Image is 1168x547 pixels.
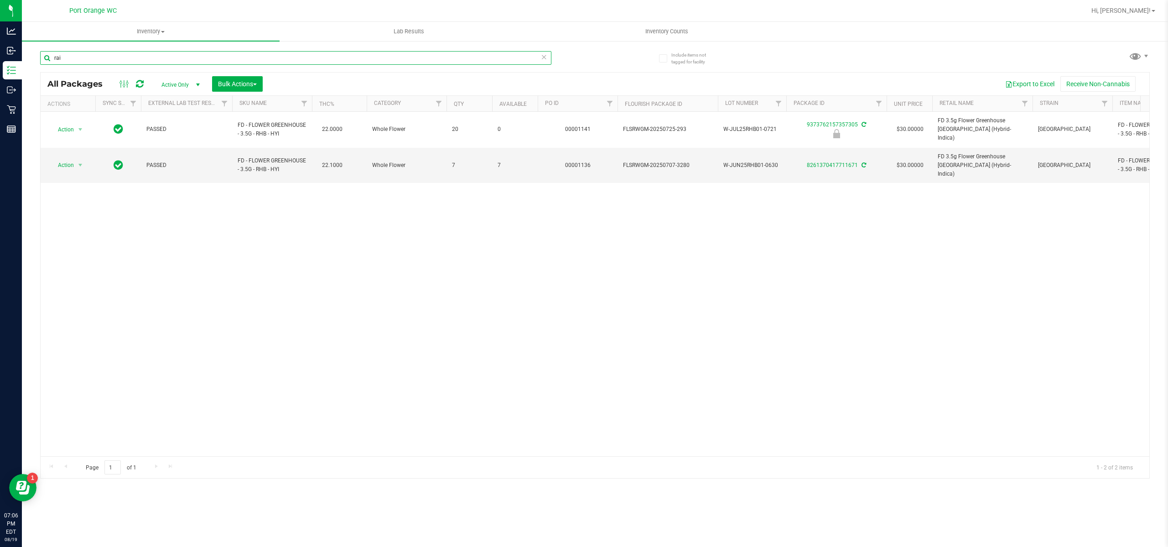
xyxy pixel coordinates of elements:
[894,101,923,107] a: Unit Price
[545,100,559,106] a: PO ID
[723,161,781,170] span: W-JUN25RHB01-0630
[50,123,74,136] span: Action
[317,159,347,172] span: 22.1000
[938,116,1027,143] span: FD 3.5g Flower Greenhouse [GEOGRAPHIC_DATA] (Hybrid-Indica)
[148,100,220,106] a: External Lab Test Result
[671,52,717,65] span: Include items not tagged for facility
[114,159,123,172] span: In Sync
[218,80,257,88] span: Bulk Actions
[47,79,112,89] span: All Packages
[807,121,858,128] a: 9373762157357305
[498,161,532,170] span: 7
[4,536,18,543] p: 08/19
[319,101,334,107] a: THC%
[872,96,887,111] a: Filter
[372,125,441,134] span: Whole Flower
[126,96,141,111] a: Filter
[1089,460,1140,474] span: 1 - 2 of 2 items
[103,100,138,106] a: Sync Status
[623,161,712,170] span: FLSRWGM-20250707-3280
[212,76,263,92] button: Bulk Actions
[625,101,682,107] a: Flourish Package ID
[4,511,18,536] p: 07:06 PM EDT
[785,129,888,138] div: Newly Received
[78,460,144,474] span: Page of 1
[22,22,280,41] a: Inventory
[1038,125,1107,134] span: [GEOGRAPHIC_DATA]
[771,96,786,111] a: Filter
[374,100,401,106] a: Category
[1060,76,1136,92] button: Receive Non-Cannabis
[1040,100,1059,106] a: Strain
[538,22,795,41] a: Inventory Counts
[50,159,74,172] span: Action
[69,7,117,15] span: Port Orange WC
[7,125,16,134] inline-svg: Reports
[1097,96,1112,111] a: Filter
[892,159,928,172] span: $30.00000
[1038,161,1107,170] span: [GEOGRAPHIC_DATA]
[7,85,16,94] inline-svg: Outbound
[940,100,974,106] a: Retail Name
[75,159,86,172] span: select
[499,101,527,107] a: Available
[317,123,347,136] span: 22.0000
[217,96,232,111] a: Filter
[938,152,1027,179] span: FD 3.5g Flower Greenhouse [GEOGRAPHIC_DATA] (Hybrid-Indica)
[633,27,701,36] span: Inventory Counts
[565,126,591,132] a: 00001141
[47,101,92,107] div: Actions
[40,51,551,65] input: Search Package ID, Item Name, SKU, Lot or Part Number...
[1017,96,1033,111] a: Filter
[7,46,16,55] inline-svg: Inbound
[75,123,86,136] span: select
[7,66,16,75] inline-svg: Inventory
[7,105,16,114] inline-svg: Retail
[807,162,858,168] a: 8261370417711671
[1120,100,1149,106] a: Item Name
[725,100,758,106] a: Lot Number
[602,96,618,111] a: Filter
[1091,7,1151,14] span: Hi, [PERSON_NAME]!
[860,162,866,168] span: Sync from Compliance System
[239,100,267,106] a: SKU Name
[454,101,464,107] a: Qty
[114,123,123,135] span: In Sync
[238,121,306,138] span: FD - FLOWER GREENHOUSE - 3.5G - RHB - HYI
[431,96,446,111] a: Filter
[7,26,16,36] inline-svg: Analytics
[104,460,121,474] input: 1
[238,156,306,174] span: FD - FLOWER GREENHOUSE - 3.5G - RHB - HYI
[9,474,36,501] iframe: Resource center
[27,473,38,484] iframe: Resource center unread badge
[794,100,825,106] a: Package ID
[146,125,227,134] span: PASSED
[146,161,227,170] span: PASSED
[860,121,866,128] span: Sync from Compliance System
[297,96,312,111] a: Filter
[372,161,441,170] span: Whole Flower
[723,125,781,134] span: W-JUL25RHB01-0721
[498,125,532,134] span: 0
[623,125,712,134] span: FLSRWGM-20250725-293
[452,125,487,134] span: 20
[541,51,547,63] span: Clear
[280,22,537,41] a: Lab Results
[381,27,436,36] span: Lab Results
[452,161,487,170] span: 7
[892,123,928,136] span: $30.00000
[999,76,1060,92] button: Export to Excel
[565,162,591,168] a: 00001136
[22,27,280,36] span: Inventory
